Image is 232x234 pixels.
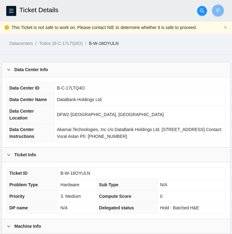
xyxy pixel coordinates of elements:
[9,109,34,120] span: Data Center Location
[216,7,220,15] span: P
[57,127,222,139] span: Akamai Technologies, Inc c/o DataBank Holdings Ltd. [STREET_ADDRESS] Contact: Vural Aslan Ph: [PH...
[9,171,27,176] span: Ticket ID
[14,66,48,73] b: Data Center Info
[212,4,224,17] button: P
[160,205,199,210] span: Hold - Batched H&E
[2,62,230,77] div: Data Center Info
[99,205,134,210] span: Delegated status
[99,182,118,187] span: Sub Type
[60,194,81,199] span: 3. Medium
[57,97,103,102] span: DataBank Holdings Ltd.
[9,182,38,187] span: Problem Type
[7,8,16,13] span: menu
[9,194,25,199] span: Priority
[7,68,11,71] span: right
[60,171,90,176] span: B-W-16OYULN
[39,41,83,46] a: Todos (B-C-17LTQ4O)
[6,6,16,16] button: menu
[99,194,131,199] span: Compute Score
[89,41,118,46] a: B-W-16OYULN
[7,224,11,228] span: right
[7,153,11,157] span: right
[197,8,207,13] span: search
[9,97,47,102] span: Data Center Name
[14,223,41,230] b: Machine Info
[85,41,86,46] span: /
[160,182,167,187] span: N/A
[2,219,230,233] div: Machine Info
[9,85,39,90] span: Data Center ID
[14,151,36,158] b: Ticket Info
[60,205,68,210] span: N/A
[160,194,162,199] span: 0
[57,85,85,90] span: B-C-17LTQ4O
[9,41,33,46] a: Datacenters
[35,41,36,46] span: /
[57,112,164,117] span: DFW2 [GEOGRAPHIC_DATA], [GEOGRAPHIC_DATA]
[197,6,207,16] button: search
[60,182,80,187] span: Hardware
[9,127,34,139] span: Data Center Instructions
[9,205,28,210] span: DP name
[2,148,230,162] div: Ticket Info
